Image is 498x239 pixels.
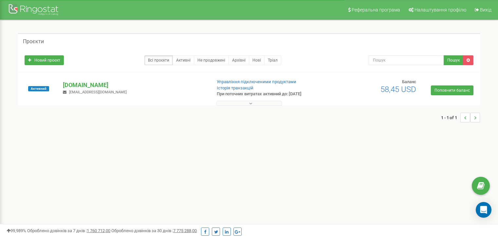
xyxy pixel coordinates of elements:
span: 58,45 USD [380,85,416,94]
a: Тріал [264,55,281,65]
button: Пошук [444,55,463,65]
a: Активні [173,55,194,65]
a: Нові [249,55,265,65]
a: Не продовжені [194,55,229,65]
u: 7 775 288,00 [173,228,197,233]
span: Вихід [480,7,491,12]
u: 1 760 712,00 [87,228,110,233]
input: Пошук [369,55,444,65]
nav: ... [441,106,480,129]
span: Баланс [402,79,416,84]
a: Архівні [229,55,249,65]
span: Реферальна програма [352,7,400,12]
a: Управління підключеними продуктами [217,79,296,84]
a: Всі проєкти [144,55,173,65]
a: Історія транзакцій [217,85,253,90]
span: Оброблено дзвінків за 30 днів : [111,228,197,233]
span: 99,989% [7,228,26,233]
span: 1 - 1 of 1 [441,113,460,122]
h5: Проєкти [23,39,44,45]
span: [EMAIL_ADDRESS][DOMAIN_NAME] [69,90,127,94]
div: Open Intercom Messenger [476,202,491,218]
span: Активний [28,86,49,91]
p: [DOMAIN_NAME] [63,81,206,89]
p: При поточних витратах активний до: [DATE] [217,91,322,97]
span: Оброблено дзвінків за 7 днів : [27,228,110,233]
a: Новий проєкт [25,55,64,65]
a: Поповнити баланс [431,85,473,95]
span: Налаштування профілю [415,7,466,12]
